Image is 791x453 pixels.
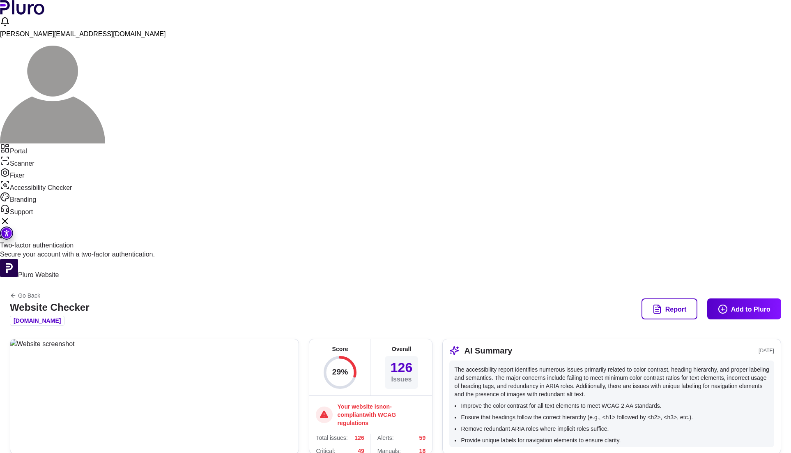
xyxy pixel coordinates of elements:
div: Issues [385,356,418,389]
h1: Website Checker [10,303,89,312]
span: Total issues : [316,434,347,442]
span: Alerts : [377,434,394,442]
button: Add to Pluro [707,298,781,319]
h3: Your website is non-compliant with WCAG regulations [338,402,426,427]
li: Ensure that headings follow the correct hierarchy (e.g., <h1> followed by <h2>, <h3>, etc.). [461,413,769,421]
h3: Overall [392,346,412,353]
a: Back to previous screen [10,292,89,299]
div: [DATE] [759,346,774,356]
div: [DOMAIN_NAME] [10,316,64,326]
h3: AI Summary [449,346,512,356]
li: 126 [316,434,364,442]
li: Provide unique labels for navigation elements to ensure clarity. [461,436,769,444]
li: 59 [377,434,425,442]
h3: Score [332,346,348,353]
span: 126 [391,361,413,374]
li: Improve the color contrast for all text elements to meet WCAG 2 AA standards. [461,402,769,410]
li: Remove redundant ARIA roles where implicit roles suffice. [461,425,769,433]
text: 29% [332,367,348,376]
button: Report [642,298,697,319]
img: Website screenshot [10,339,299,348]
p: The accessibility report identifies numerous issues primarily related to color contrast, heading ... [454,365,769,398]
